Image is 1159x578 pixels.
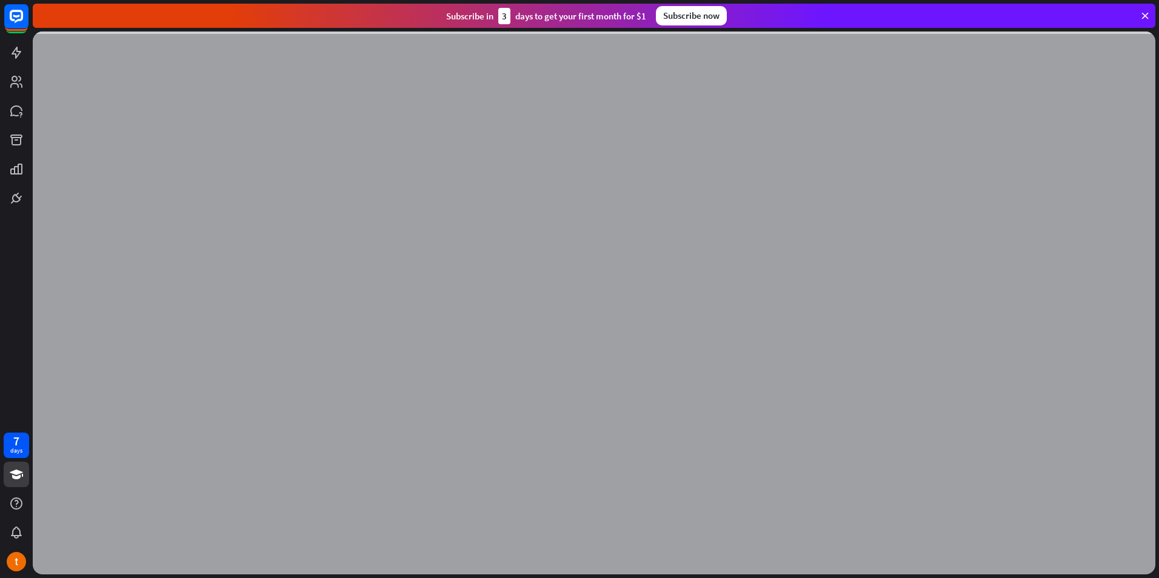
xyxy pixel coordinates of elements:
[13,436,19,447] div: 7
[656,6,727,25] div: Subscribe now
[10,447,22,455] div: days
[446,8,646,24] div: Subscribe in days to get your first month for $1
[498,8,510,24] div: 3
[4,433,29,458] a: 7 days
